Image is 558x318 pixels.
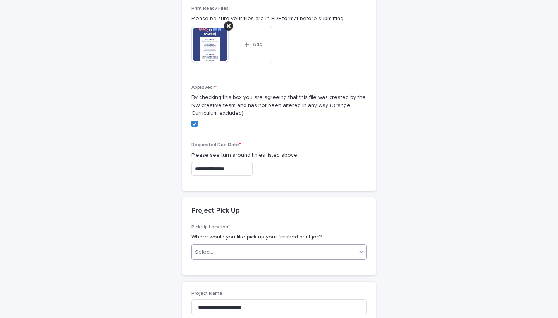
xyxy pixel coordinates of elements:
h2: Project Pick Up [191,207,240,215]
span: Requested Due Date [191,143,241,147]
span: Pick Up Location [191,225,230,230]
button: Add [235,26,272,63]
span: Print Ready Files [191,6,229,11]
span: Project Name [191,291,222,296]
p: By checking this box you are agreeing that this file was created by the NW creative team and has ... [191,93,367,118]
span: Approved? [191,85,217,90]
div: Select... [195,248,214,256]
p: Where would you like pick up your finished print job? [191,233,367,241]
p: Please be sure your files are in PDF format before submitting. [191,15,367,23]
span: Add [253,42,262,47]
p: Please see turn around times listed above. [191,151,367,159]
